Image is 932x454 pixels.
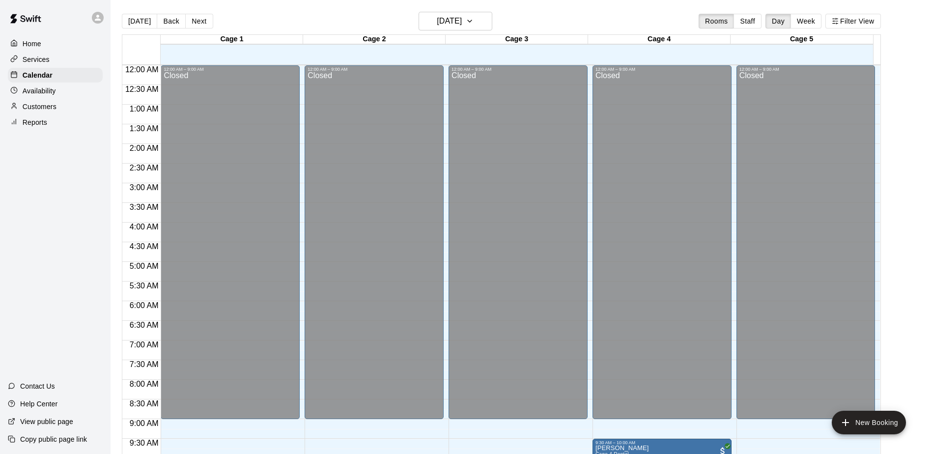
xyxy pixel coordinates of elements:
[731,35,873,44] div: Cage 5
[127,262,161,270] span: 5:00 AM
[127,203,161,211] span: 3:30 AM
[593,65,732,419] div: 12:00 AM – 9:00 AM: Closed
[452,67,585,72] div: 12:00 AM – 9:00 AM
[8,36,103,51] a: Home
[127,164,161,172] span: 2:30 AM
[122,14,157,28] button: [DATE]
[595,72,729,423] div: Closed
[161,35,303,44] div: Cage 1
[595,67,729,72] div: 12:00 AM – 9:00 AM
[20,417,73,426] p: View public page
[303,35,446,44] div: Cage 2
[127,399,161,408] span: 8:30 AM
[161,65,300,419] div: 12:00 AM – 9:00 AM: Closed
[23,86,56,96] p: Availability
[791,14,821,28] button: Week
[127,360,161,369] span: 7:30 AM
[157,14,186,28] button: Back
[8,99,103,114] a: Customers
[8,84,103,98] a: Availability
[419,12,492,30] button: [DATE]
[164,67,297,72] div: 12:00 AM – 9:00 AM
[739,72,873,423] div: Closed
[127,321,161,329] span: 6:30 AM
[127,183,161,192] span: 3:00 AM
[127,144,161,152] span: 2:00 AM
[437,14,462,28] h6: [DATE]
[595,440,729,445] div: 9:30 AM – 10:00 AM
[452,72,585,423] div: Closed
[739,67,873,72] div: 12:00 AM – 9:00 AM
[446,35,588,44] div: Cage 3
[588,35,731,44] div: Cage 4
[127,124,161,133] span: 1:30 AM
[308,67,441,72] div: 12:00 AM – 9:00 AM
[23,70,53,80] p: Calendar
[8,115,103,130] a: Reports
[308,72,441,423] div: Closed
[127,282,161,290] span: 5:30 AM
[699,14,734,28] button: Rooms
[127,380,161,388] span: 8:00 AM
[123,65,161,74] span: 12:00 AM
[127,439,161,447] span: 9:30 AM
[8,68,103,83] a: Calendar
[20,381,55,391] p: Contact Us
[123,85,161,93] span: 12:30 AM
[127,105,161,113] span: 1:00 AM
[832,411,906,434] button: add
[23,117,47,127] p: Reports
[449,65,588,419] div: 12:00 AM – 9:00 AM: Closed
[305,65,444,419] div: 12:00 AM – 9:00 AM: Closed
[8,52,103,67] a: Services
[734,14,762,28] button: Staff
[127,419,161,427] span: 9:00 AM
[20,399,57,409] p: Help Center
[127,340,161,349] span: 7:00 AM
[127,223,161,231] span: 4:00 AM
[736,65,876,419] div: 12:00 AM – 9:00 AM: Closed
[20,434,87,444] p: Copy public page link
[765,14,791,28] button: Day
[127,242,161,251] span: 4:30 AM
[23,55,50,64] p: Services
[23,39,41,49] p: Home
[164,72,297,423] div: Closed
[825,14,880,28] button: Filter View
[23,102,56,112] p: Customers
[185,14,213,28] button: Next
[127,301,161,310] span: 6:00 AM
